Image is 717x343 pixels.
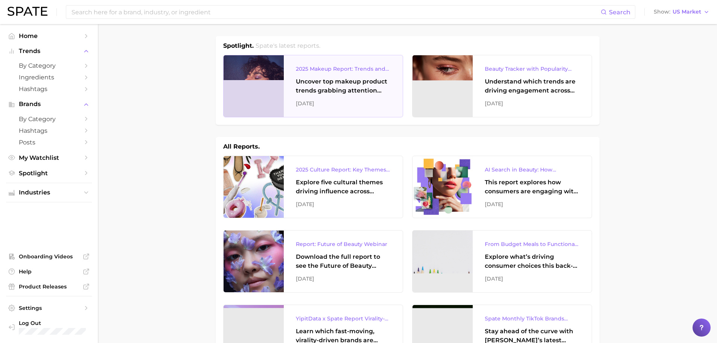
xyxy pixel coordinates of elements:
[6,71,92,83] a: Ingredients
[6,167,92,179] a: Spotlight
[19,305,79,311] span: Settings
[6,317,92,337] a: Log out. Currently logged in with e-mail curan@hayden.com.
[19,283,79,290] span: Product Releases
[485,252,580,270] div: Explore what’s driving consumer choices this back-to-school season From budget-friendly meals to ...
[223,142,260,151] h1: All Reports.
[609,9,630,16] span: Search
[19,62,79,69] span: by Category
[485,77,580,95] div: Understand which trends are driving engagement across platforms in the skin, hair, makeup, and fr...
[19,154,79,161] span: My Watchlist
[485,64,580,73] div: Beauty Tracker with Popularity Index
[6,266,92,277] a: Help
[8,7,47,16] img: SPATE
[19,253,79,260] span: Onboarding Videos
[223,41,254,50] h1: Spotlight.
[6,281,92,292] a: Product Releases
[6,187,92,198] button: Industries
[485,99,580,108] div: [DATE]
[6,113,92,125] a: by Category
[296,240,391,249] div: Report: Future of Beauty Webinar
[223,230,403,293] a: Report: Future of Beauty WebinarDownload the full report to see the Future of Beauty trends we un...
[19,115,79,123] span: by Category
[485,314,580,323] div: Spate Monthly TikTok Brands Tracker
[19,170,79,177] span: Spotlight
[412,230,592,293] a: From Budget Meals to Functional Snacks: Food & Beverage Trends Shaping Consumer Behavior This Sch...
[296,64,391,73] div: 2025 Makeup Report: Trends and Brands to Watch
[296,314,391,323] div: YipitData x Spate Report Virality-Driven Brands Are Taking a Slice of the Beauty Pie
[485,240,580,249] div: From Budget Meals to Functional Snacks: Food & Beverage Trends Shaping Consumer Behavior This Sch...
[223,156,403,218] a: 2025 Culture Report: Key Themes That Are Shaping Consumer DemandExplore five cultural themes driv...
[412,156,592,218] a: AI Search in Beauty: How Consumers Are Using ChatGPT vs. Google SearchThis report explores how co...
[6,60,92,71] a: by Category
[19,127,79,134] span: Hashtags
[19,85,79,93] span: Hashtags
[6,99,92,110] button: Brands
[19,189,79,196] span: Industries
[652,7,711,17] button: ShowUS Market
[485,165,580,174] div: AI Search in Beauty: How Consumers Are Using ChatGPT vs. Google Search
[6,30,92,42] a: Home
[6,137,92,148] a: Posts
[6,302,92,314] a: Settings
[412,55,592,117] a: Beauty Tracker with Popularity IndexUnderstand which trends are driving engagement across platfor...
[296,99,391,108] div: [DATE]
[673,10,701,14] span: US Market
[296,77,391,95] div: Uncover top makeup product trends grabbing attention across eye, lip, and face makeup, and the br...
[296,178,391,196] div: Explore five cultural themes driving influence across beauty, food, and pop culture.
[19,268,79,275] span: Help
[19,139,79,146] span: Posts
[296,200,391,209] div: [DATE]
[19,320,86,326] span: Log Out
[19,32,79,39] span: Home
[296,165,391,174] div: 2025 Culture Report: Key Themes That Are Shaping Consumer Demand
[19,101,79,108] span: Brands
[485,178,580,196] div: This report explores how consumers are engaging with AI-powered search tools — and what it means ...
[485,200,580,209] div: [DATE]
[296,274,391,283] div: [DATE]
[6,83,92,95] a: Hashtags
[485,274,580,283] div: [DATE]
[19,74,79,81] span: Ingredients
[654,10,670,14] span: Show
[19,48,79,55] span: Trends
[6,251,92,262] a: Onboarding Videos
[223,55,403,117] a: 2025 Makeup Report: Trends and Brands to WatchUncover top makeup product trends grabbing attentio...
[296,252,391,270] div: Download the full report to see the Future of Beauty trends we unpacked during the webinar.
[256,41,320,50] h2: Spate's latest reports.
[6,125,92,137] a: Hashtags
[6,152,92,164] a: My Watchlist
[71,6,601,18] input: Search here for a brand, industry, or ingredient
[6,46,92,57] button: Trends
